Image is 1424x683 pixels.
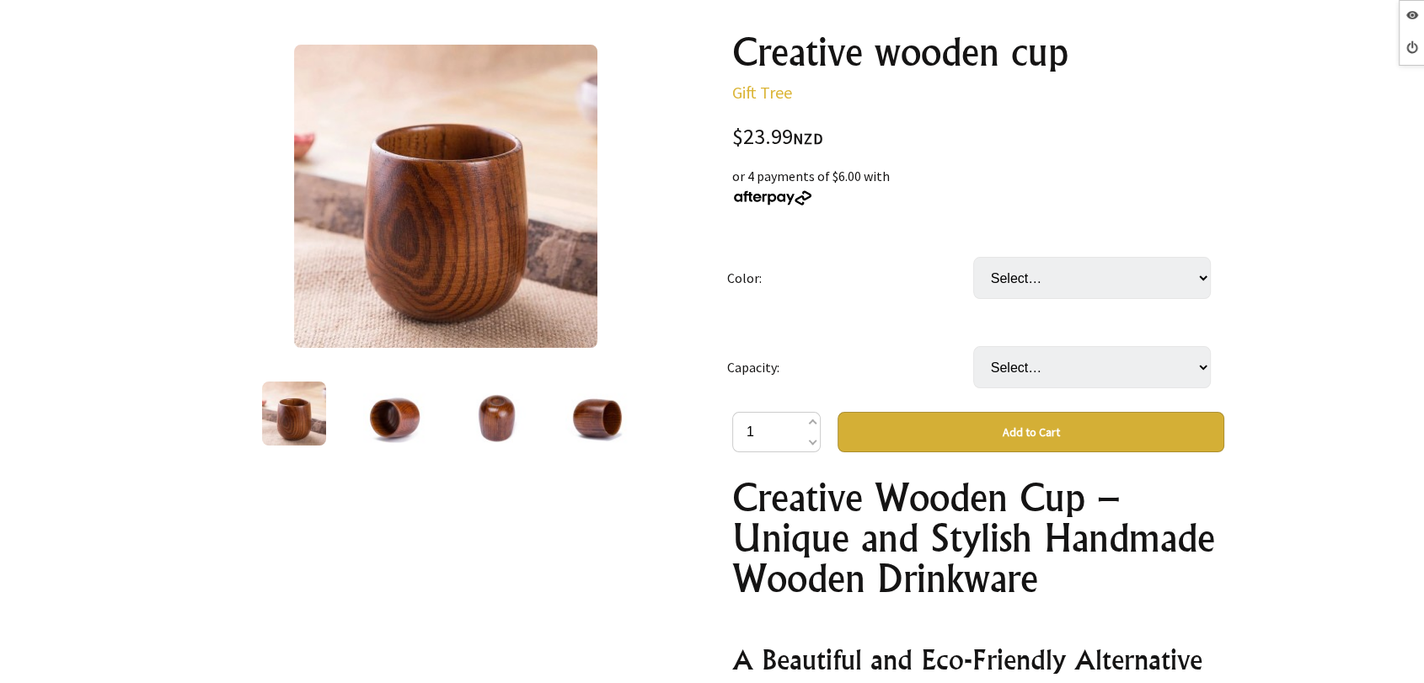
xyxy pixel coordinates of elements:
h1: Creative Wooden Cup – Unique and Stylish Handmade Wooden Drinkware [732,478,1224,599]
span: NZD [793,129,823,148]
div: $23.99 [732,126,1224,149]
img: Afterpay [732,190,813,205]
img: Creative wooden cup [262,382,326,446]
td: Color: [727,233,973,323]
img: Creative wooden cup [565,382,629,446]
img: Creative wooden cup [363,382,427,446]
img: Creative wooden cup [294,45,597,348]
img: Creative wooden cup [464,382,528,446]
div: or 4 payments of $6.00 with [732,166,1224,206]
button: Add to Cart [838,412,1224,452]
h1: Creative wooden cup [732,32,1224,72]
a: Gift Tree [732,82,792,103]
td: Capacity: [727,323,973,412]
